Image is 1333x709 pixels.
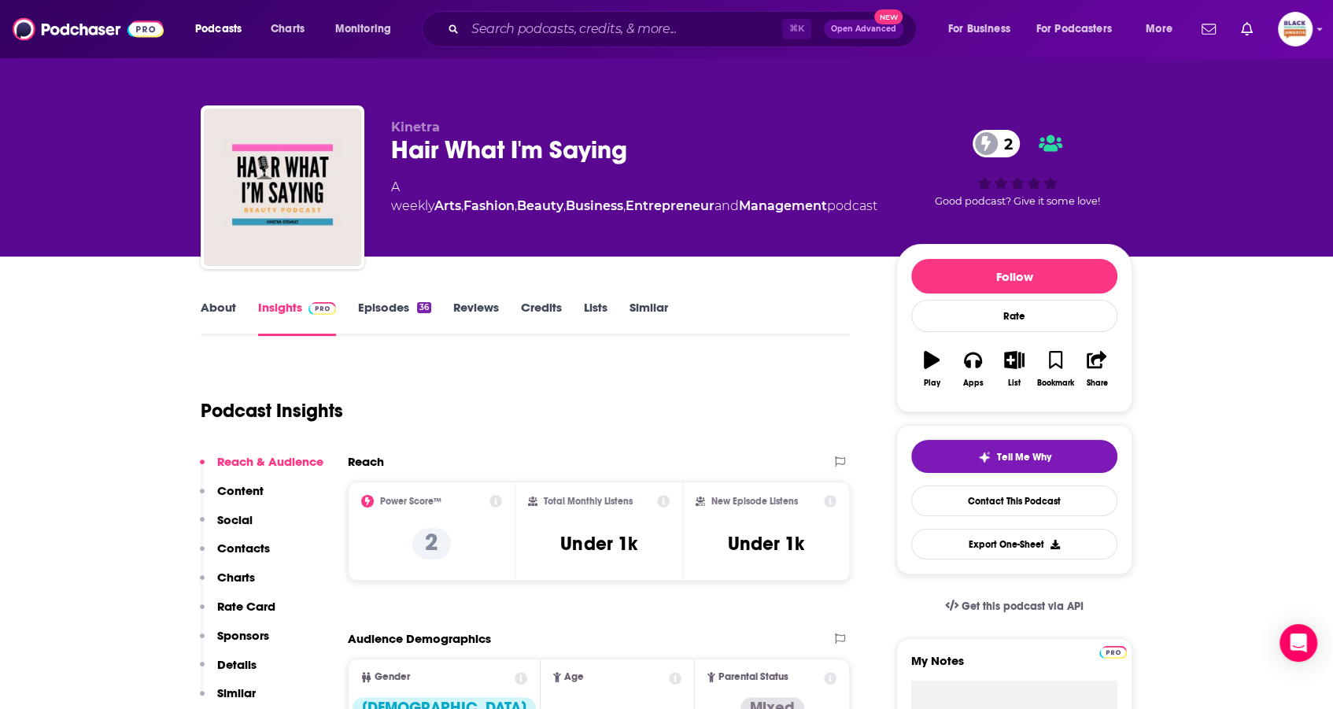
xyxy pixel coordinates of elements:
p: Charts [217,570,255,585]
div: 2Good podcast? Give it some love! [903,120,1132,217]
span: ⌘ K [782,19,811,39]
h1: Podcast Insights [201,399,343,423]
div: Rate [911,300,1117,332]
span: , [623,198,626,213]
span: Gender [375,672,410,682]
button: Open AdvancedNew [824,20,903,39]
button: Show profile menu [1278,12,1313,46]
h3: Under 1k [728,532,804,556]
img: User Profile [1278,12,1313,46]
div: List [1008,379,1021,388]
h2: Reach [348,454,384,469]
button: Contacts [200,541,270,570]
a: Charts [260,17,314,42]
a: Similar [630,300,668,336]
img: Hair What I'm Saying [204,109,361,266]
button: Follow [911,259,1117,294]
a: Lists [584,300,607,336]
button: Details [200,657,257,686]
div: Open Intercom Messenger [1279,624,1317,662]
p: Rate Card [217,599,275,614]
a: Get this podcast via API [932,587,1096,626]
button: Charts [200,570,255,599]
a: Episodes36 [358,300,431,336]
span: Logged in as blackpodcastingawards [1278,12,1313,46]
span: Charts [271,18,305,40]
button: Play [911,341,952,397]
p: Contacts [217,541,270,556]
button: Share [1076,341,1117,397]
img: Podchaser Pro [308,302,336,315]
p: Social [217,512,253,527]
p: Similar [217,685,256,700]
div: Apps [963,379,984,388]
img: Podchaser - Follow, Share and Rate Podcasts [13,14,164,44]
h2: Power Score™ [380,496,441,507]
a: Business [566,198,623,213]
div: 36 [417,302,431,313]
button: Rate Card [200,599,275,628]
p: Content [217,483,264,498]
span: Tell Me Why [997,451,1051,463]
h2: Total Monthly Listens [544,496,633,507]
a: 2 [973,130,1021,157]
div: Play [924,379,940,388]
div: Share [1086,379,1107,388]
button: Apps [952,341,993,397]
a: Fashion [463,198,515,213]
button: open menu [937,17,1030,42]
span: , [461,198,463,213]
span: 2 [988,130,1021,157]
button: open menu [1135,17,1192,42]
a: Show notifications dropdown [1235,16,1259,42]
span: Age [564,672,584,682]
p: Reach & Audience [217,454,323,469]
span: Monitoring [335,18,391,40]
a: Contact This Podcast [911,486,1117,516]
h2: Audience Demographics [348,631,491,646]
button: Sponsors [200,628,269,657]
div: Search podcasts, credits, & more... [437,11,932,47]
span: , [563,198,566,213]
button: open menu [1026,17,1135,42]
span: Podcasts [195,18,242,40]
div: A weekly podcast [391,178,877,216]
span: , [515,198,517,213]
a: InsightsPodchaser Pro [258,300,336,336]
p: 2 [412,528,451,559]
button: open menu [324,17,412,42]
a: Credits [521,300,562,336]
span: Good podcast? Give it some love! [935,195,1100,207]
span: Get this podcast via API [962,600,1084,613]
button: List [994,341,1035,397]
a: Entrepreneur [626,198,715,213]
a: Pro website [1099,644,1127,659]
button: Content [200,483,264,512]
a: Management [739,198,827,213]
img: Podchaser Pro [1099,646,1127,659]
span: and [715,198,739,213]
p: Sponsors [217,628,269,643]
label: My Notes [911,653,1117,681]
h2: New Episode Listens [711,496,798,507]
span: Kinetra [391,120,440,135]
button: Social [200,512,253,541]
p: Details [217,657,257,672]
button: tell me why sparkleTell Me Why [911,440,1117,473]
button: Reach & Audience [200,454,323,483]
span: Parental Status [718,672,788,682]
span: New [874,9,903,24]
h3: Under 1k [560,532,637,556]
button: open menu [184,17,262,42]
a: Arts [434,198,461,213]
img: tell me why sparkle [978,451,991,463]
a: Show notifications dropdown [1195,16,1222,42]
button: Export One-Sheet [911,529,1117,559]
button: Bookmark [1035,341,1076,397]
span: More [1146,18,1172,40]
span: For Business [948,18,1010,40]
span: For Podcasters [1036,18,1112,40]
input: Search podcasts, credits, & more... [465,17,782,42]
